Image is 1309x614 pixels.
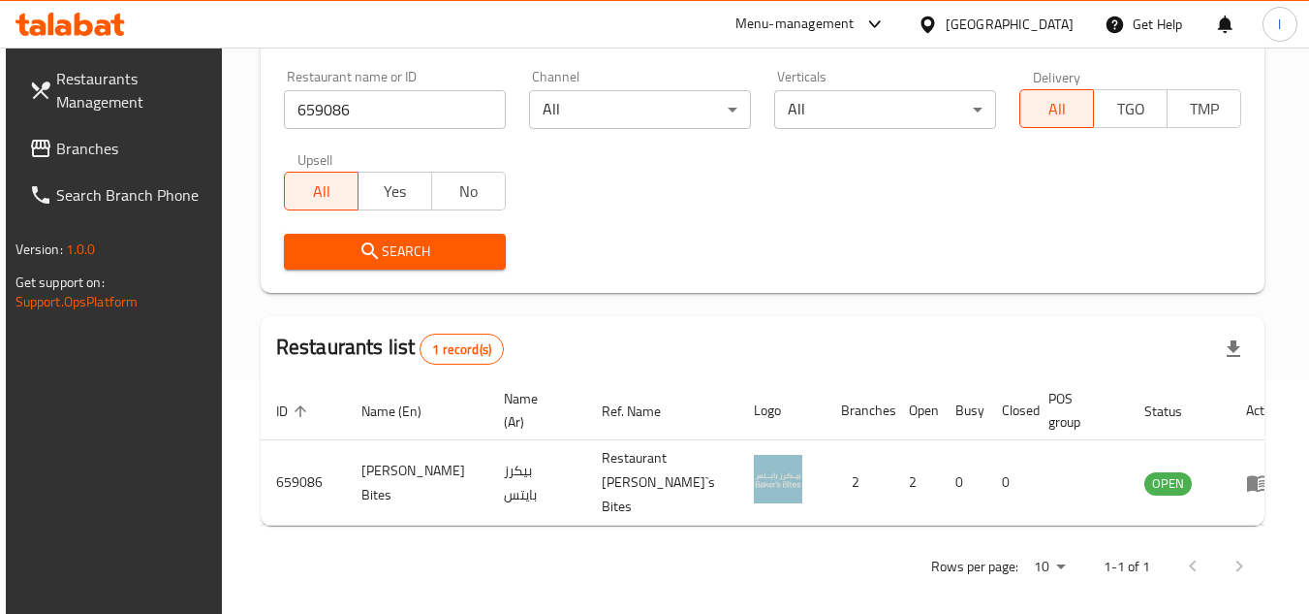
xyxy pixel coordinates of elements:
[66,237,96,262] span: 1.0.0
[986,440,1033,526] td: 0
[14,125,225,172] a: Branches
[586,440,738,526] td: Restaurant [PERSON_NAME]`s Bites
[754,455,802,503] img: Baker's Bites
[284,234,506,270] button: Search
[276,400,313,423] span: ID
[1093,89,1168,128] button: TGO
[361,400,447,423] span: Name (En)
[1048,387,1106,434] span: POS group
[986,381,1033,440] th: Closed
[1175,95,1233,123] span: TMP
[16,289,139,314] a: Support.OpsPlatform
[431,172,506,210] button: No
[358,172,432,210] button: Yes
[14,172,225,218] a: Search Branch Phone
[16,237,63,262] span: Version:
[56,183,209,207] span: Search Branch Phone
[420,334,504,365] div: Total records count
[1278,14,1281,35] span: l
[1210,326,1257,372] div: Export file
[940,440,986,526] td: 0
[735,13,855,36] div: Menu-management
[893,440,940,526] td: 2
[440,178,498,206] span: No
[826,440,893,526] td: 2
[56,137,209,160] span: Branches
[284,90,506,129] input: Search for restaurant name or ID..
[261,440,346,526] td: 659086
[261,381,1297,526] table: enhanced table
[299,240,490,264] span: Search
[56,67,209,113] span: Restaurants Management
[1026,553,1073,582] div: Rows per page:
[1144,472,1192,495] span: OPEN
[602,400,686,423] span: Ref. Name
[1102,95,1160,123] span: TGO
[488,440,586,526] td: بيكرز بايتس
[504,387,563,434] span: Name (Ar)
[774,90,996,129] div: All
[940,381,986,440] th: Busy
[14,55,225,125] a: Restaurants Management
[284,23,1242,52] h2: Restaurant search
[276,333,504,365] h2: Restaurants list
[293,178,351,206] span: All
[529,90,751,129] div: All
[1231,381,1297,440] th: Action
[1028,95,1086,123] span: All
[931,555,1018,579] p: Rows per page:
[946,14,1074,35] div: [GEOGRAPHIC_DATA]
[893,381,940,440] th: Open
[1104,555,1150,579] p: 1-1 of 1
[346,440,488,526] td: [PERSON_NAME] Bites
[421,340,503,359] span: 1 record(s)
[1033,70,1081,83] label: Delivery
[297,152,333,166] label: Upsell
[284,172,358,210] button: All
[1019,89,1094,128] button: All
[16,270,105,295] span: Get support on:
[1167,89,1241,128] button: TMP
[1144,400,1207,423] span: Status
[738,381,826,440] th: Logo
[826,381,893,440] th: Branches
[366,178,424,206] span: Yes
